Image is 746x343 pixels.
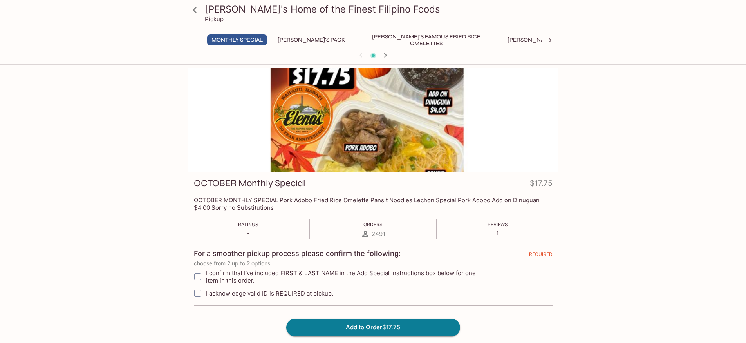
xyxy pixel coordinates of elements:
[238,221,258,227] span: Ratings
[488,229,508,237] p: 1
[206,269,477,284] span: I confirm that I've included FIRST & LAST NAME in the Add Special Instructions box below for one ...
[356,34,497,45] button: [PERSON_NAME]'s Famous Fried Rice Omelettes
[194,249,401,258] h4: For a smoother pickup process please confirm the following:
[207,34,267,45] button: Monthly Special
[205,15,224,23] p: Pickup
[529,251,553,260] span: REQUIRED
[372,230,385,238] span: 2491
[194,196,553,211] p: OCTOBER MONTHLY SPECIAL Pork Adobo Fried Rice Omelette Pansit Noodles Lechon Special Pork Adobo A...
[273,34,350,45] button: [PERSON_NAME]'s Pack
[530,177,553,192] h4: $17.75
[286,319,460,336] button: Add to Order$17.75
[503,34,603,45] button: [PERSON_NAME]'s Mixed Plates
[188,68,558,172] div: OCTOBER Monthly Special
[206,290,333,297] span: I acknowledge valid ID is REQUIRED at pickup.
[194,177,305,189] h3: OCTOBER Monthly Special
[238,229,258,237] p: -
[194,260,553,267] p: choose from 2 up to 2 options
[363,221,383,227] span: Orders
[488,221,508,227] span: Reviews
[205,3,555,15] h3: [PERSON_NAME]'s Home of the Finest Filipino Foods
